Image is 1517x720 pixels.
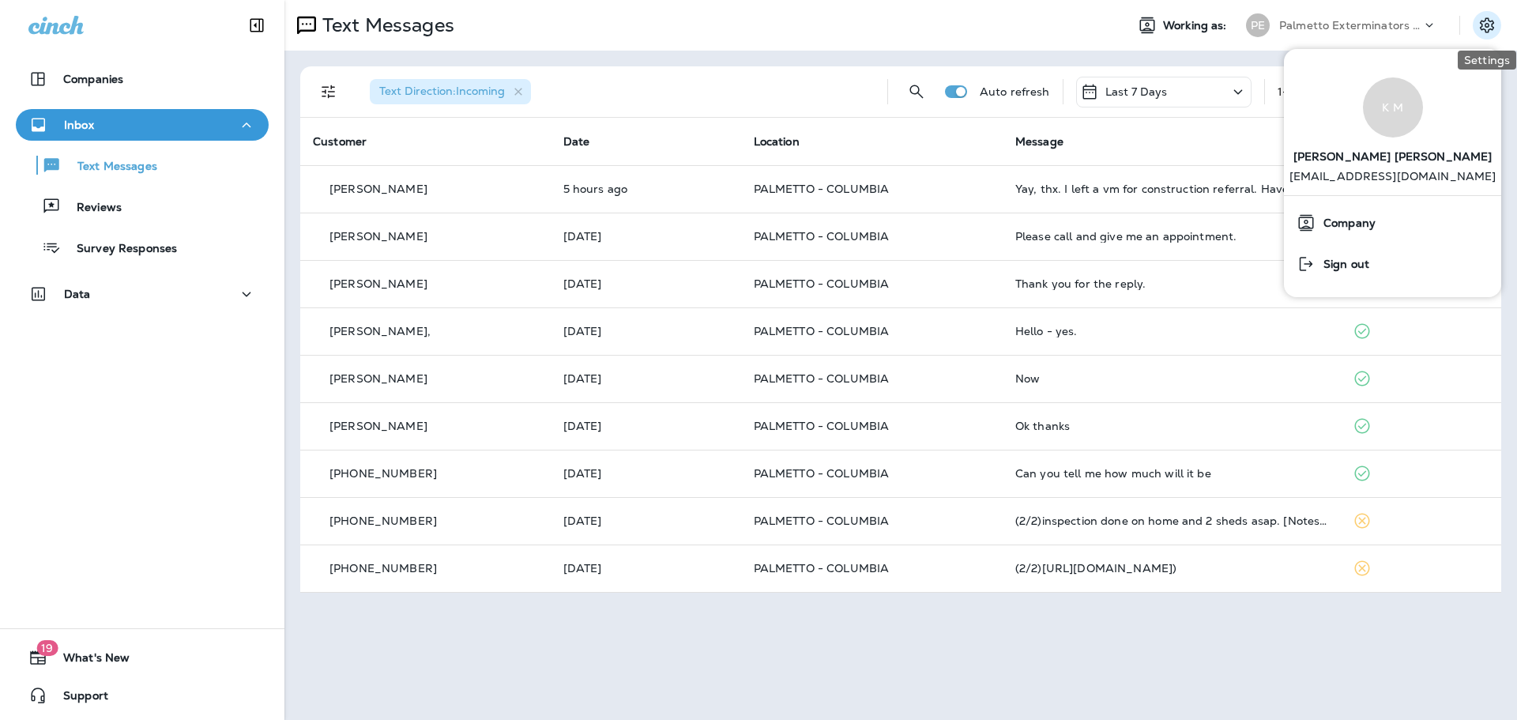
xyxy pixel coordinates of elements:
[329,372,427,385] p: [PERSON_NAME]
[329,515,437,527] p: [PHONE_NUMBER]
[1278,85,1295,98] div: 1 - 9
[316,13,454,37] p: Text Messages
[370,79,531,104] div: Text Direction:Incoming
[62,160,157,175] p: Text Messages
[16,149,269,182] button: Text Messages
[563,562,728,575] p: Sep 16, 2025 09:51 AM
[1015,277,1328,290] div: Thank you for the reply.
[1015,515,1328,527] div: (2/2)inspection done on home and 2 sheds asap. [Notes from LSA: (1) This customer has requested a...
[1015,420,1328,432] div: Ok thanks
[16,190,269,223] button: Reviews
[1458,51,1516,70] div: Settings
[1289,170,1496,195] p: [EMAIL_ADDRESS][DOMAIN_NAME]
[1015,230,1328,243] div: Please call and give me an appointment.
[1473,11,1501,40] button: Settings
[313,76,344,107] button: Filters
[563,230,728,243] p: Sep 20, 2025 12:41 PM
[16,109,269,141] button: Inbox
[563,134,590,149] span: Date
[754,324,890,338] span: PALMETTO - COLUMBIA
[1246,13,1270,37] div: PE
[1363,77,1423,138] div: K M
[563,467,728,480] p: Sep 18, 2025 11:09 AM
[1105,85,1168,98] p: Last 7 Days
[379,84,505,98] span: Text Direction : Incoming
[329,183,427,195] p: [PERSON_NAME]
[1284,243,1501,285] button: Sign out
[563,183,728,195] p: Sep 22, 2025 11:05 AM
[1316,217,1376,230] span: Company
[329,467,437,480] p: [PHONE_NUMBER]
[16,231,269,264] button: Survey Responses
[329,230,427,243] p: [PERSON_NAME]
[754,277,890,291] span: PALMETTO - COLUMBIA
[754,419,890,433] span: PALMETTO - COLUMBIA
[61,242,177,257] p: Survey Responses
[754,514,890,528] span: PALMETTO - COLUMBIA
[64,288,91,300] p: Data
[235,9,279,41] button: Collapse Sidebar
[1284,202,1501,243] button: Company
[563,372,728,385] p: Sep 18, 2025 06:40 PM
[1015,562,1328,575] div: (2/2)https://g.co/homeservices/f9G6W)
[754,229,890,243] span: PALMETTO - COLUMBIA
[563,515,728,527] p: Sep 17, 2025 12:44 PM
[980,85,1050,98] p: Auto refresh
[1015,134,1063,149] span: Message
[754,371,890,386] span: PALMETTO - COLUMBIA
[1284,62,1501,195] a: K M[PERSON_NAME] [PERSON_NAME] [EMAIL_ADDRESS][DOMAIN_NAME]
[563,277,728,290] p: Sep 19, 2025 10:23 AM
[563,420,728,432] p: Sep 18, 2025 01:41 PM
[754,134,800,149] span: Location
[754,561,890,575] span: PALMETTO - COLUMBIA
[313,134,367,149] span: Customer
[36,640,58,656] span: 19
[1015,183,1328,195] div: Yay, thx. I left a vm for construction referral. Have a great day.
[1279,19,1421,32] p: Palmetto Exterminators LLC
[61,201,122,216] p: Reviews
[1015,372,1328,385] div: Now
[16,63,269,95] button: Companies
[329,420,427,432] p: [PERSON_NAME]
[329,277,427,290] p: [PERSON_NAME]
[47,651,130,670] span: What's New
[64,119,94,131] p: Inbox
[754,182,890,196] span: PALMETTO - COLUMBIA
[16,680,269,711] button: Support
[1163,19,1230,32] span: Working as:
[63,73,123,85] p: Companies
[563,325,728,337] p: Sep 19, 2025 08:26 AM
[329,325,431,337] p: [PERSON_NAME],
[47,689,108,708] span: Support
[16,278,269,310] button: Data
[1015,325,1328,337] div: Hello - yes.
[1293,138,1493,170] span: [PERSON_NAME] [PERSON_NAME]
[1290,207,1495,239] a: Company
[16,642,269,673] button: 19What's New
[329,562,437,575] p: [PHONE_NUMBER]
[901,76,932,107] button: Search Messages
[1316,258,1369,271] span: Sign out
[754,466,890,481] span: PALMETTO - COLUMBIA
[1015,467,1328,480] div: Can you tell me how much will it be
